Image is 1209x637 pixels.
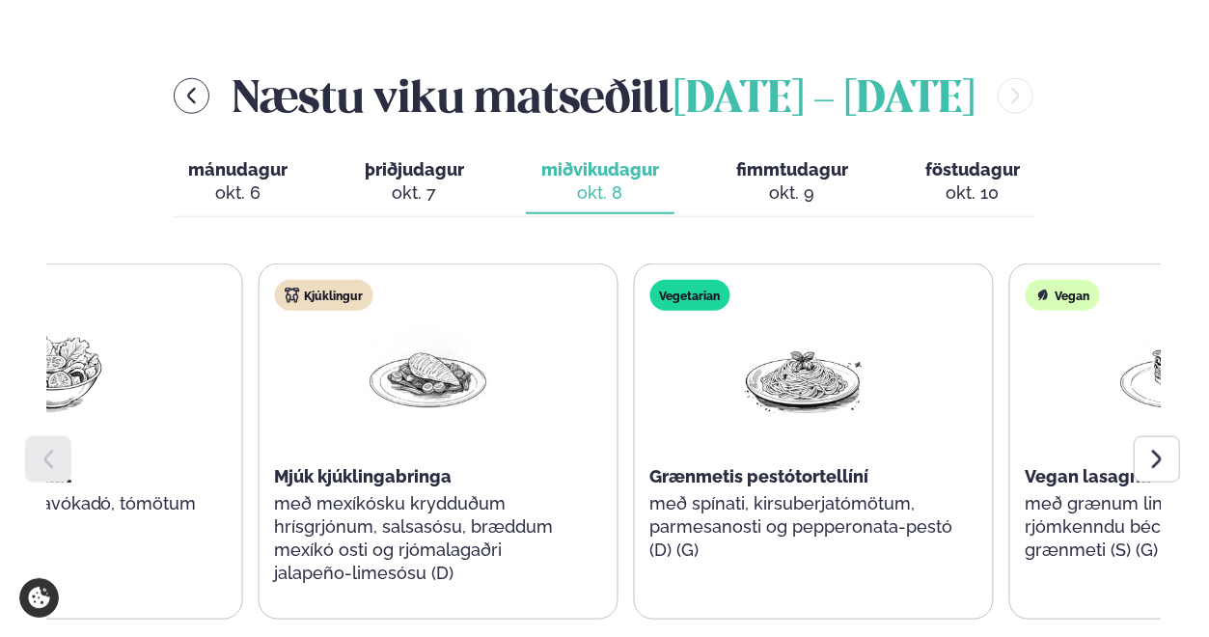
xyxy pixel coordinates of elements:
[19,578,59,618] a: Cookie settings
[1026,466,1152,486] span: Vegan lasagna
[998,78,1033,114] button: menu-btn-right
[925,181,1020,205] div: okt. 10
[650,466,869,486] span: Grænmetis pestótortellíní
[188,159,288,180] span: mánudagur
[1035,288,1051,303] img: Vegan.svg
[275,492,582,585] p: með mexíkósku krydduðum hrísgrjónum, salsasósu, bræddum mexíkó osti og rjómalagaðri jalapeño-lime...
[275,466,453,486] span: Mjúk kjúklingabringa
[721,151,864,214] button: fimmtudagur okt. 9
[365,181,464,205] div: okt. 7
[173,151,303,214] button: mánudagur okt. 6
[285,288,300,303] img: chicken.svg
[541,181,659,205] div: okt. 8
[349,151,480,214] button: þriðjudagur okt. 7
[275,280,373,311] div: Kjúklingur
[188,181,288,205] div: okt. 6
[365,159,464,180] span: þriðjudagur
[174,78,209,114] button: menu-btn-left
[650,280,730,311] div: Vegetarian
[910,151,1035,214] button: föstudagur okt. 10
[541,159,659,180] span: miðvikudagur
[526,151,674,214] button: miðvikudagur okt. 8
[367,326,490,416] img: Chicken-breast.png
[650,492,957,562] p: með spínati, kirsuberjatómötum, parmesanosti og pepperonata-pestó (D) (G)
[736,181,848,205] div: okt. 9
[233,65,975,127] h2: Næstu viku matseðill
[742,326,866,416] img: Spagetti.png
[925,159,1020,180] span: föstudagur
[673,79,975,122] span: [DATE] - [DATE]
[736,159,848,180] span: fimmtudagur
[1026,280,1100,311] div: Vegan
